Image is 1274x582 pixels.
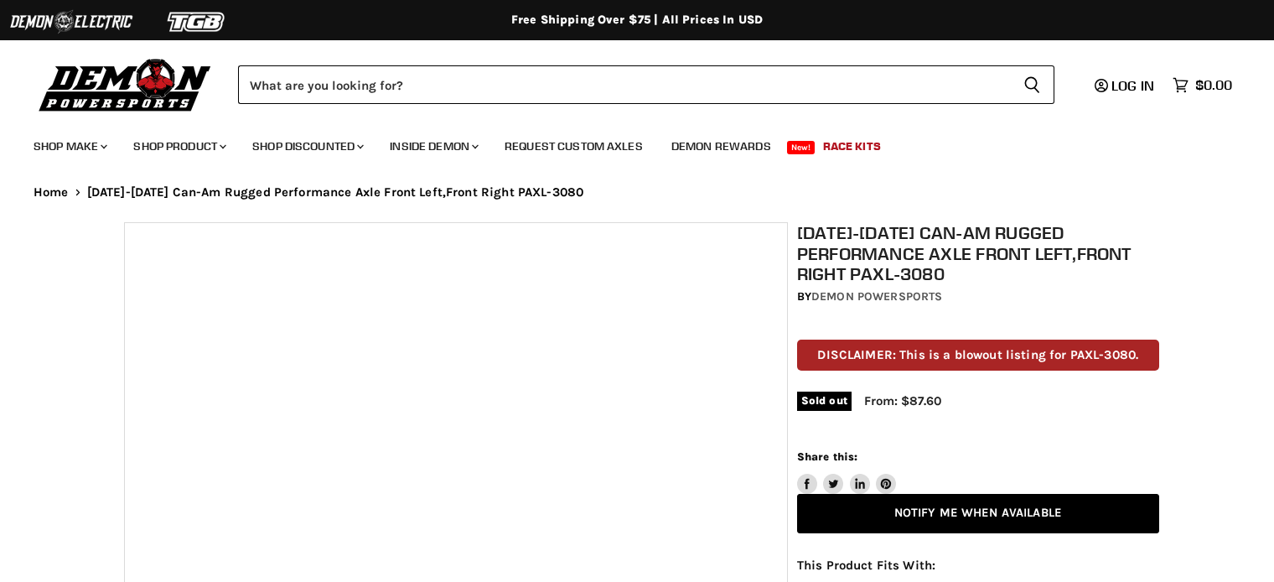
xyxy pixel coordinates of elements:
[21,122,1228,164] ul: Main menu
[797,222,1159,284] h1: [DATE]-[DATE] Can-Am Rugged Performance Axle Front Left,Front Right PAXL-3080
[810,129,893,164] a: Race Kits
[34,55,217,114] img: Demon Powersports
[87,185,584,200] span: [DATE]-[DATE] Can-Am Rugged Performance Axle Front Left,Front Right PAXL-3080
[797,555,1159,575] p: This Product Fits With:
[240,129,374,164] a: Shop Discounted
[238,65,1010,104] input: Search
[787,141,816,154] span: New!
[1010,65,1054,104] button: Search
[492,129,655,164] a: Request Custom Axles
[811,289,942,304] a: Demon Powersports
[797,340,1159,371] p: DISCLAIMER: This is a blowout listing for PAXL-3080.
[1195,77,1232,93] span: $0.00
[797,288,1159,306] div: by
[797,449,897,494] aside: Share this:
[377,129,489,164] a: Inside Demon
[121,129,236,164] a: Shop Product
[1164,73,1240,97] a: $0.00
[238,65,1054,104] form: Product
[864,393,941,408] span: From: $87.60
[659,129,784,164] a: Demon Rewards
[1111,77,1154,94] span: Log in
[8,6,134,38] img: Demon Electric Logo 2
[34,185,69,200] a: Home
[1087,78,1164,93] a: Log in
[797,494,1159,533] a: Notify Me When Available
[21,129,117,164] a: Shop Make
[797,450,857,463] span: Share this:
[797,392,852,410] span: Sold out
[134,6,260,38] img: TGB Logo 2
